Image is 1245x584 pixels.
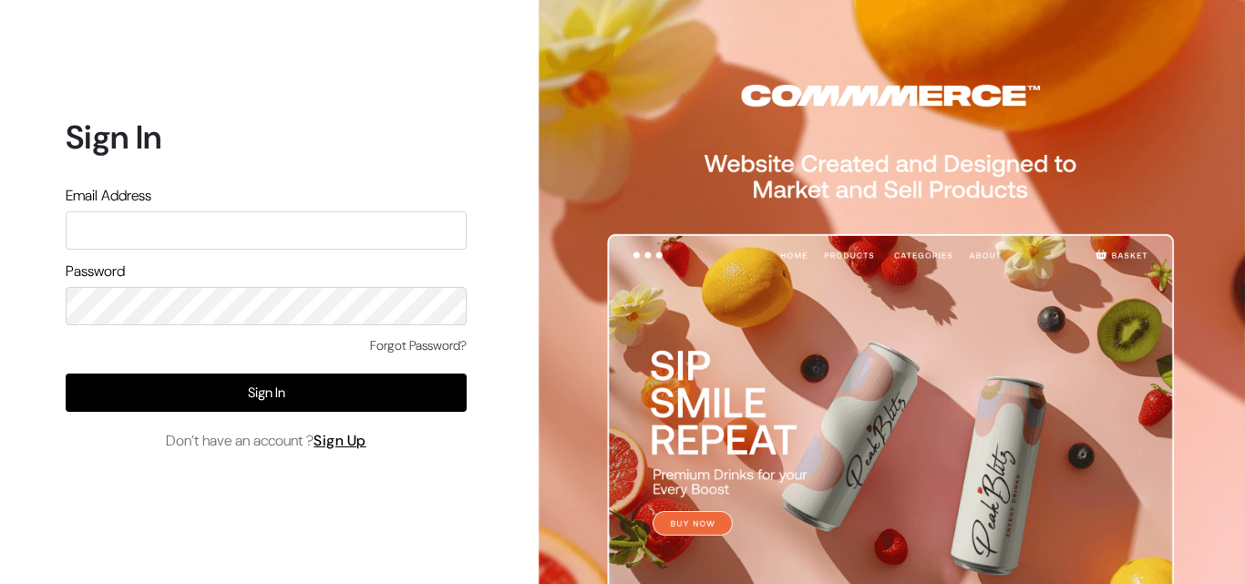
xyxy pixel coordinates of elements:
a: Sign Up [314,431,366,450]
span: Don’t have an account ? [166,430,366,452]
label: Password [66,261,125,282]
a: Forgot Password? [370,336,467,355]
button: Sign In [66,374,467,412]
h1: Sign In [66,118,467,157]
label: Email Address [66,185,151,207]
